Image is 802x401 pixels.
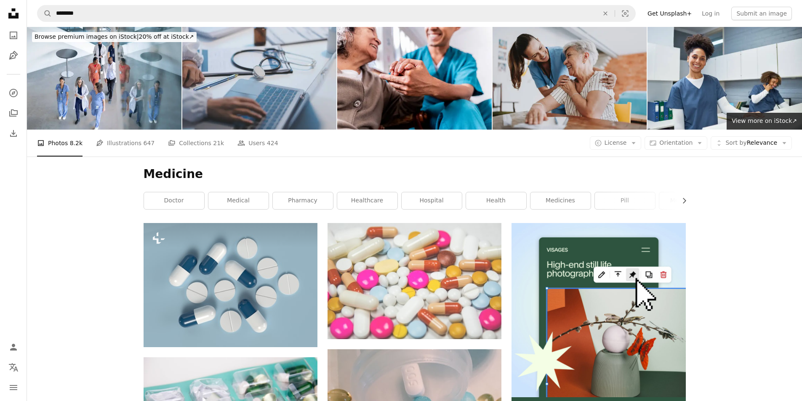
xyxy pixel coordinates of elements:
[647,27,802,130] img: Smiling Female Healthcare Professional in Uniform Working at a Medical Reception Desk
[5,379,22,396] button: Menu
[213,138,224,148] span: 21k
[144,167,686,182] h1: Medicine
[144,138,155,148] span: 647
[659,192,719,209] a: medical care
[37,5,636,22] form: Find visuals sitewide
[168,130,224,157] a: Collections 21k
[615,5,635,21] button: Visual search
[677,192,686,209] button: scroll list to the right
[267,138,278,148] span: 424
[337,192,397,209] a: healthcare
[711,136,792,150] button: Sort byRelevance
[5,339,22,356] a: Log in / Sign up
[493,27,647,130] img: Home care healthcare professional hugging senior patient
[208,192,269,209] a: medical
[96,130,155,157] a: Illustrations 647
[237,130,278,157] a: Users 424
[5,105,22,122] a: Collections
[645,136,707,150] button: Orientation
[725,139,746,146] span: Sort by
[5,359,22,376] button: Language
[697,7,725,20] a: Log in
[273,192,333,209] a: pharmacy
[596,5,615,21] button: Clear
[144,192,204,209] a: doctor
[328,277,501,285] a: assorted medication tables and capsules
[27,27,202,47] a: Browse premium images on iStock|20% off at iStock↗
[732,117,797,124] span: View more on iStock ↗
[328,223,501,339] img: assorted medication tables and capsules
[590,136,642,150] button: License
[337,27,492,130] img: Senior woman holding caregiver's hands at home
[605,139,627,146] span: License
[727,113,802,130] a: View more on iStock↗
[35,33,194,40] span: 20% off at iStock ↗
[37,5,52,21] button: Search Unsplash
[512,223,685,397] img: file-1723602894256-972c108553a7image
[659,139,693,146] span: Orientation
[27,27,181,130] img: Medical Conference
[5,27,22,44] a: Photos
[731,7,792,20] button: Submit an image
[144,223,317,347] img: a group of pills sitting on top of a table
[595,192,655,209] a: pill
[725,139,777,147] span: Relevance
[5,125,22,142] a: Download History
[5,85,22,101] a: Explore
[35,33,139,40] span: Browse premium images on iStock |
[5,47,22,64] a: Illustrations
[530,192,591,209] a: medicines
[182,27,337,130] img: A professional and focused Asian female doctor in scrubs is working and reading medical research ...
[642,7,697,20] a: Get Unsplash+
[144,281,317,289] a: a group of pills sitting on top of a table
[402,192,462,209] a: hospital
[466,192,526,209] a: health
